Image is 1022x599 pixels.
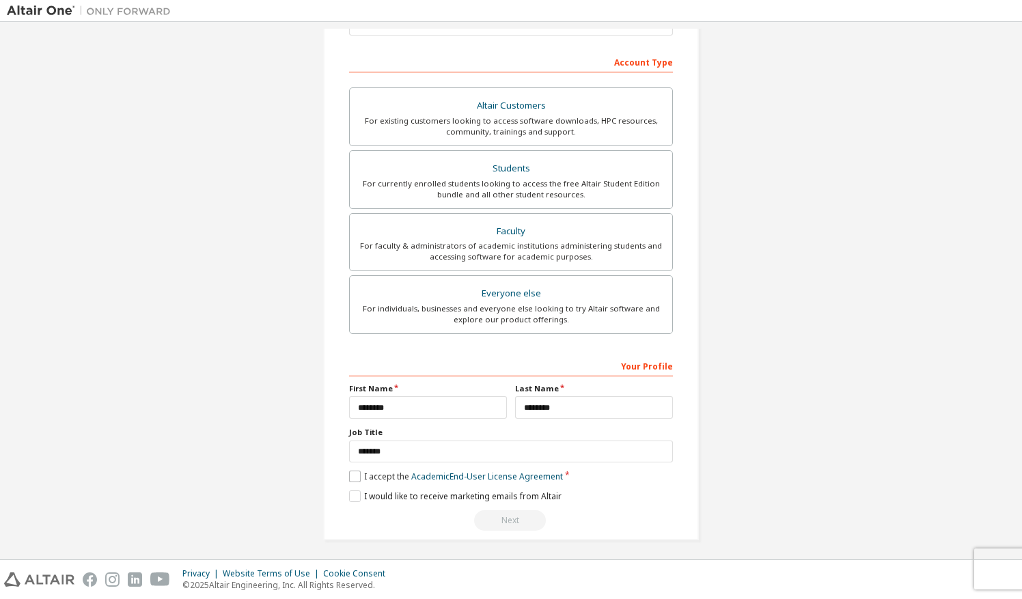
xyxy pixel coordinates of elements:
label: Job Title [349,427,673,438]
p: © 2025 Altair Engineering, Inc. All Rights Reserved. [182,579,393,591]
label: I would like to receive marketing emails from Altair [349,490,562,502]
label: Last Name [515,383,673,394]
div: Your Profile [349,354,673,376]
img: linkedin.svg [128,572,142,587]
img: Altair One [7,4,178,18]
div: For faculty & administrators of academic institutions administering students and accessing softwa... [358,240,664,262]
div: Website Terms of Use [223,568,323,579]
div: Read and acccept EULA to continue [349,510,673,531]
img: youtube.svg [150,572,170,587]
div: Cookie Consent [323,568,393,579]
div: Faculty [358,222,664,241]
a: Academic End-User License Agreement [411,471,563,482]
label: I accept the [349,471,563,482]
div: Privacy [182,568,223,579]
div: Everyone else [358,284,664,303]
div: For currently enrolled students looking to access the free Altair Student Edition bundle and all ... [358,178,664,200]
img: facebook.svg [83,572,97,587]
div: Altair Customers [358,96,664,115]
div: Students [358,159,664,178]
img: instagram.svg [105,572,120,587]
div: Account Type [349,51,673,72]
div: For individuals, businesses and everyone else looking to try Altair software and explore our prod... [358,303,664,325]
img: altair_logo.svg [4,572,74,587]
div: For existing customers looking to access software downloads, HPC resources, community, trainings ... [358,115,664,137]
label: First Name [349,383,507,394]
